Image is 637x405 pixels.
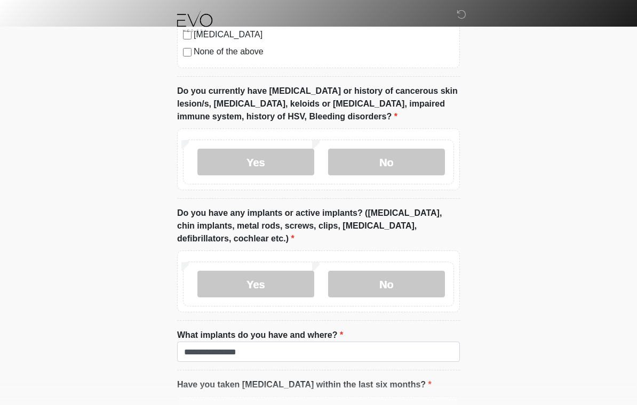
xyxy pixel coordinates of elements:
[177,329,343,342] label: What implants do you have and where?
[328,271,445,297] label: No
[166,8,223,33] img: Evo Med Spa Logo
[197,149,314,175] label: Yes
[328,149,445,175] label: No
[194,45,454,58] label: None of the above
[183,48,192,56] input: None of the above
[177,85,460,123] label: Do you currently have [MEDICAL_DATA] or history of cancerous skin lesion/s, [MEDICAL_DATA], keloi...
[177,378,432,391] label: Have you taken [MEDICAL_DATA] within the last six months?
[177,207,460,245] label: Do you have any implants or active implants? ([MEDICAL_DATA], chin implants, metal rods, screws, ...
[197,271,314,297] label: Yes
